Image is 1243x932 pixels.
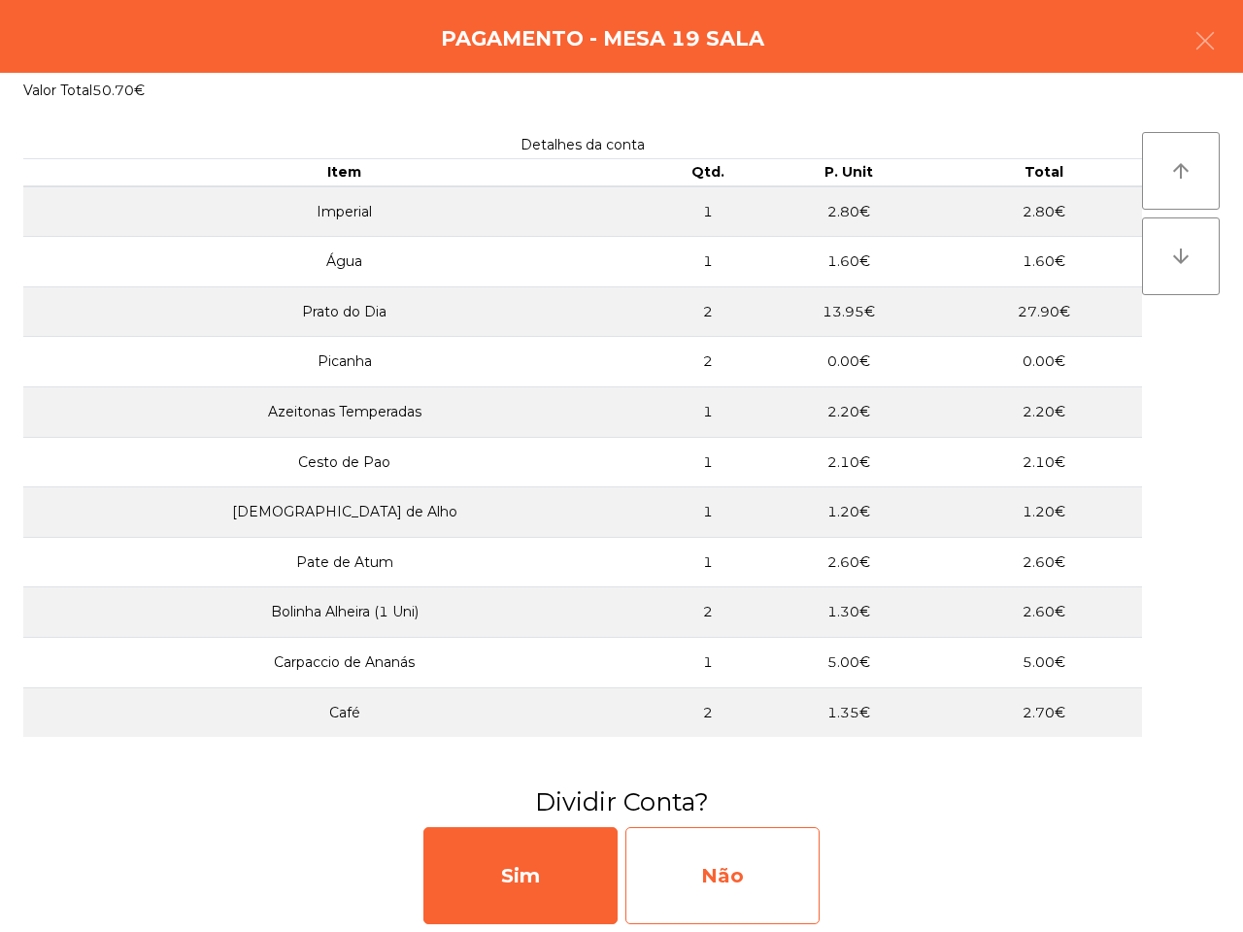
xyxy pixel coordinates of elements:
td: Picanha [23,337,665,387]
td: 2.10€ [947,437,1142,487]
td: Café [23,687,665,737]
td: 1.30€ [751,587,946,638]
td: 1.60€ [947,237,1142,287]
th: Item [23,159,665,186]
td: 2.60€ [947,587,1142,638]
td: [DEMOGRAPHIC_DATA] de Alho [23,487,665,538]
td: 1 [665,437,751,487]
td: 13.95€ [751,286,946,337]
h4: Pagamento - Mesa 19 Sala [441,24,764,53]
td: 1 [665,537,751,587]
td: 2 [665,687,751,737]
td: 0.00€ [751,337,946,387]
td: Imperial [23,186,665,237]
td: 2.60€ [947,537,1142,587]
td: 1 [665,186,751,237]
i: arrow_downward [1169,245,1193,268]
div: Sim [423,827,618,924]
td: 5.00€ [947,637,1142,687]
th: P. Unit [751,159,946,186]
td: 5.00€ [751,637,946,687]
td: 27.90€ [947,286,1142,337]
h3: Dividir Conta? [15,784,1228,819]
td: 1 [665,387,751,438]
td: 0.00€ [947,337,1142,387]
td: 2.20€ [751,387,946,438]
td: Azeitonas Temperadas [23,387,665,438]
td: 1 [665,487,751,538]
button: arrow_upward [1142,132,1220,210]
td: Prato do Dia [23,286,665,337]
td: 1 [665,637,751,687]
td: Carpaccio de Ananás [23,637,665,687]
td: 1.20€ [947,487,1142,538]
td: 1.35€ [751,687,946,737]
td: 2.80€ [751,186,946,237]
i: arrow_upward [1169,159,1193,183]
span: Detalhes da conta [521,136,645,153]
td: 2 [665,587,751,638]
td: 2 [665,286,751,337]
th: Total [947,159,1142,186]
td: 2.10€ [751,437,946,487]
td: 1.20€ [751,487,946,538]
td: 2.60€ [751,537,946,587]
td: 1 [665,237,751,287]
td: 2.80€ [947,186,1142,237]
td: Pate de Atum [23,537,665,587]
td: Bolinha Alheira (1 Uni) [23,587,665,638]
td: 2 [665,337,751,387]
th: Qtd. [665,159,751,186]
td: 2.70€ [947,687,1142,737]
td: 2.20€ [947,387,1142,438]
td: Água [23,237,665,287]
td: 1.60€ [751,237,946,287]
button: arrow_downward [1142,217,1220,295]
span: 50.70€ [92,82,145,99]
td: Cesto de Pao [23,437,665,487]
div: Não [625,827,820,924]
span: Valor Total [23,82,92,99]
